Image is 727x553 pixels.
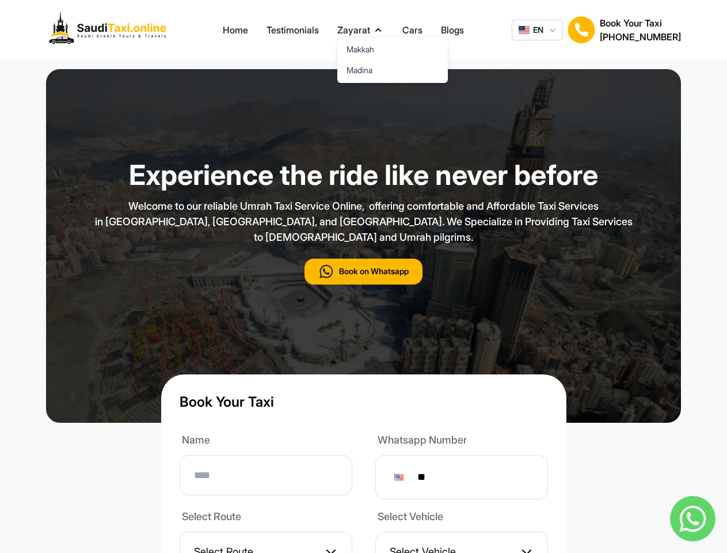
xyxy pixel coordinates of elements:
[670,496,715,541] img: whatsapp
[337,39,448,60] a: Makkah
[600,16,681,44] div: Book Your Taxi
[76,198,652,245] p: Welcome to our reliable Umrah Taxi Service Online, offering comfortable and Affordable Taxi Servi...
[76,161,652,189] h1: Experience the ride like never before
[568,16,595,44] img: Book Your Taxi
[402,23,423,37] a: Cars
[441,23,464,37] a: Blogs
[337,23,384,37] button: Zayarat
[180,432,352,450] label: Name
[180,509,352,527] label: Select Route
[600,16,681,30] h1: Book Your Taxi
[375,509,548,527] label: Select Vehicle
[337,60,448,81] a: Madina
[600,30,681,44] h2: [PHONE_NUMBER]
[512,20,563,40] button: EN
[375,432,548,450] label: Whatsapp Number
[390,467,412,487] div: United States: + 1
[318,263,334,280] img: call
[533,24,543,36] span: EN
[46,9,175,51] img: Logo
[304,259,423,285] button: Book on Whatsapp
[267,23,319,37] a: Testimonials
[180,393,548,411] h1: Book Your Taxi
[223,23,248,37] a: Home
